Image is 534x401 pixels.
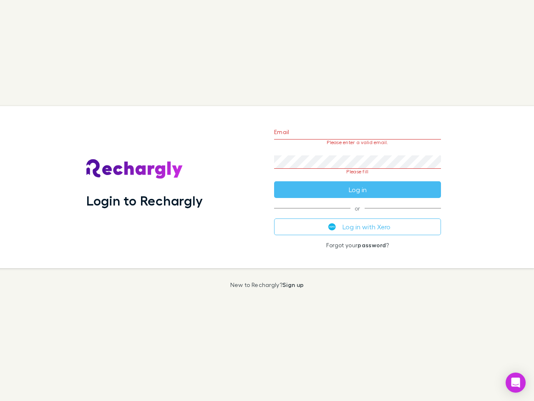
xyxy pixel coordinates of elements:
p: New to Rechargly? [230,282,304,288]
div: Open Intercom Messenger [506,373,526,393]
button: Log in with Xero [274,218,441,235]
h1: Login to Rechargly [86,193,203,208]
p: Please enter a valid email. [274,140,441,145]
a: password [358,241,386,249]
button: Log in [274,181,441,198]
p: Forgot your ? [274,242,441,249]
a: Sign up [282,281,304,288]
p: Please fill [274,169,441,175]
img: Xero's logo [328,223,336,231]
img: Rechargly's Logo [86,159,183,179]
